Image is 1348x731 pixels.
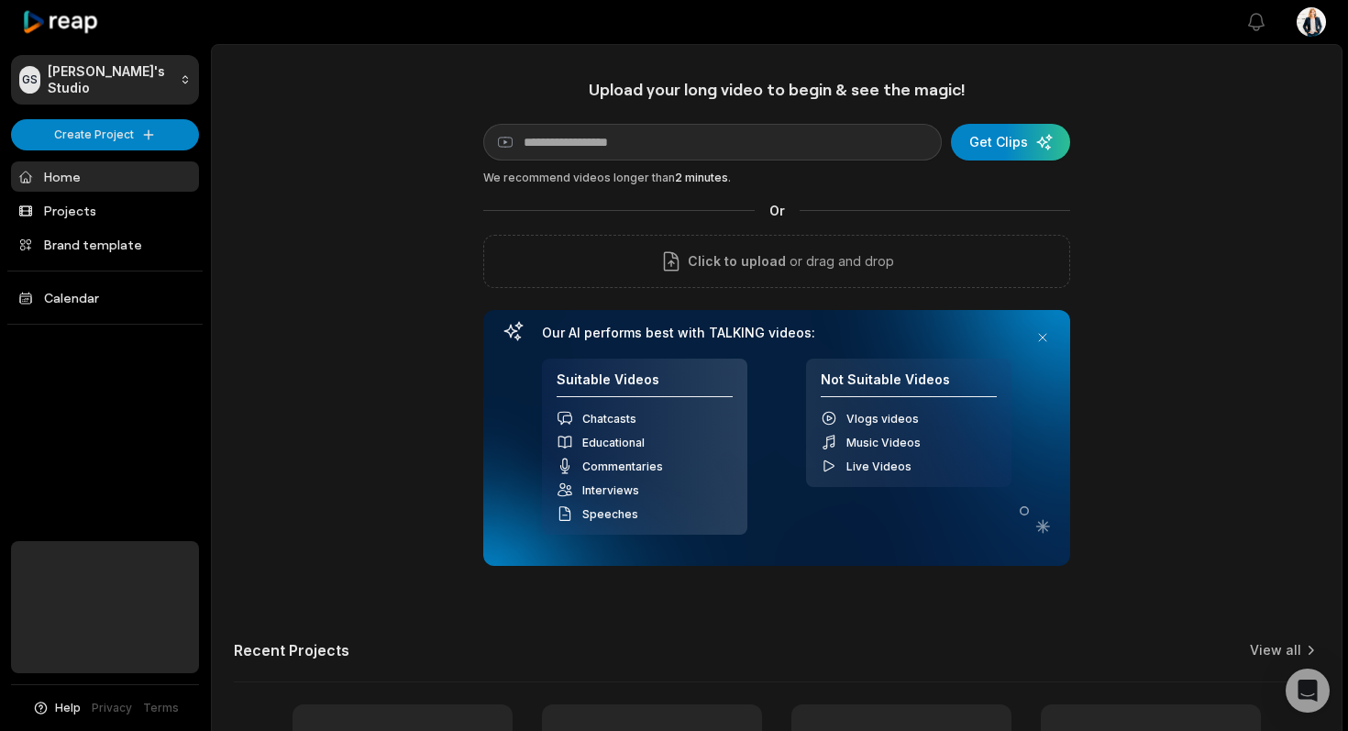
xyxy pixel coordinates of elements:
span: Or [755,201,800,220]
a: Home [11,161,199,192]
span: Commentaries [582,460,663,473]
span: Click to upload [688,250,786,272]
span: 2 minutes [675,171,728,184]
span: Live Videos [846,460,912,473]
h2: Recent Projects [234,641,349,659]
span: Educational [582,436,645,449]
a: Terms [143,700,179,716]
p: or drag and drop [786,250,894,272]
a: Calendar [11,282,199,313]
h3: Our AI performs best with TALKING videos: [542,325,1011,341]
div: GS [19,66,40,94]
div: We recommend videos longer than . [483,170,1070,186]
span: Help [55,700,81,716]
span: Interviews [582,483,639,497]
h1: Upload your long video to begin & see the magic! [483,79,1070,100]
div: Open Intercom Messenger [1286,669,1330,713]
a: Privacy [92,700,132,716]
span: Vlogs videos [846,412,919,426]
h4: Not Suitable Videos [821,371,997,398]
a: View all [1250,641,1301,659]
button: Help [32,700,81,716]
h4: Suitable Videos [557,371,733,398]
p: [PERSON_NAME]'s Studio [48,63,172,96]
button: Create Project [11,119,199,150]
span: Music Videos [846,436,921,449]
span: Chatcasts [582,412,636,426]
a: Brand template [11,229,199,260]
span: Speeches [582,507,638,521]
button: Get Clips [951,124,1070,161]
a: Projects [11,195,199,226]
